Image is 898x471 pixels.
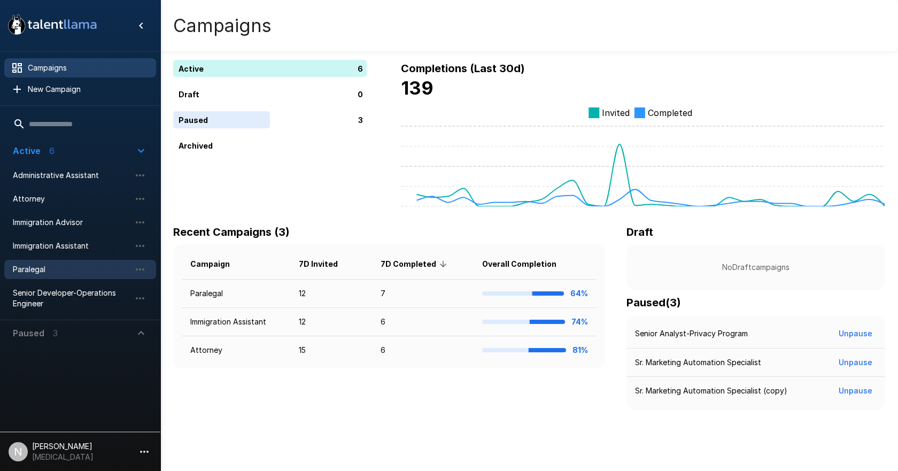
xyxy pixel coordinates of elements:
[182,308,290,336] td: Immigration Assistant
[173,226,290,238] b: Recent Campaigns (3)
[182,280,290,308] td: Paralegal
[635,385,787,396] p: Sr. Marketing Automation Specialist (copy)
[372,336,473,365] td: 6
[358,89,363,100] p: 0
[299,258,352,271] span: 7D Invited
[571,317,588,326] b: 74%
[401,62,525,75] b: Completions (Last 30d)
[358,114,363,126] p: 3
[644,262,868,273] p: No Draft campaigns
[482,258,570,271] span: Overall Completion
[173,14,272,37] h4: Campaigns
[190,258,244,271] span: Campaign
[834,324,877,344] button: Unpause
[290,336,372,365] td: 15
[572,345,588,354] b: 81%
[626,296,681,309] b: Paused ( 3 )
[834,381,877,401] button: Unpause
[290,308,372,336] td: 12
[372,308,473,336] td: 6
[401,77,433,99] b: 139
[358,63,363,74] p: 6
[635,328,748,339] p: Senior Analyst-Privacy Program
[570,289,588,298] b: 64%
[626,226,653,238] b: Draft
[372,280,473,308] td: 7
[834,353,877,373] button: Unpause
[182,336,290,365] td: Attorney
[635,357,761,368] p: Sr. Marketing Automation Specialist
[290,280,372,308] td: 12
[381,258,450,271] span: 7D Completed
